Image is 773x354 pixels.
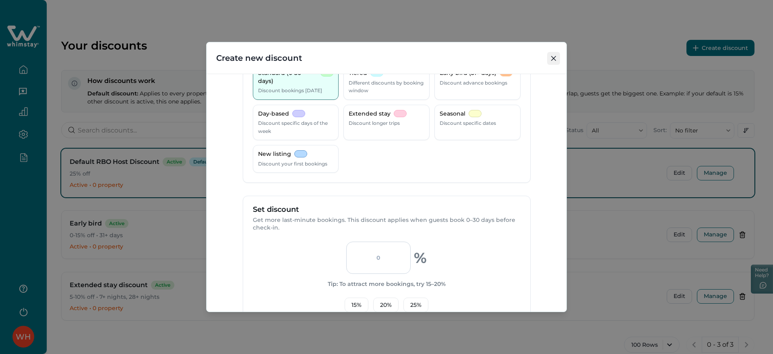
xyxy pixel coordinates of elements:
p: % [414,250,427,266]
button: Close [547,52,560,65]
p: Discount advance bookings [440,79,507,87]
p: Extended stay [349,110,391,118]
button: 15% [345,298,368,312]
p: Set discount [253,206,521,214]
p: Discount bookings [DATE] [258,87,322,95]
p: New listing [258,150,291,158]
p: Seasonal [440,110,465,118]
p: Discount specific days of the week [258,119,334,135]
p: Different discounts by booking window [349,79,424,95]
p: Get more last-minute bookings. This discount applies when guests book 0–30 days before check-in. [253,216,521,232]
p: Discount longer trips [349,119,400,127]
button: 20% [373,298,399,312]
p: Day-based [258,110,289,118]
p: Tip: To attract more bookings, try 15–20% [328,280,446,288]
header: Create new discount [207,42,566,74]
button: 25% [403,298,428,312]
p: Discount specific dates [440,119,496,127]
input: 0 [346,242,411,274]
p: Standard (0-30 days) [258,69,318,85]
p: Discount your first bookings [258,160,327,168]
